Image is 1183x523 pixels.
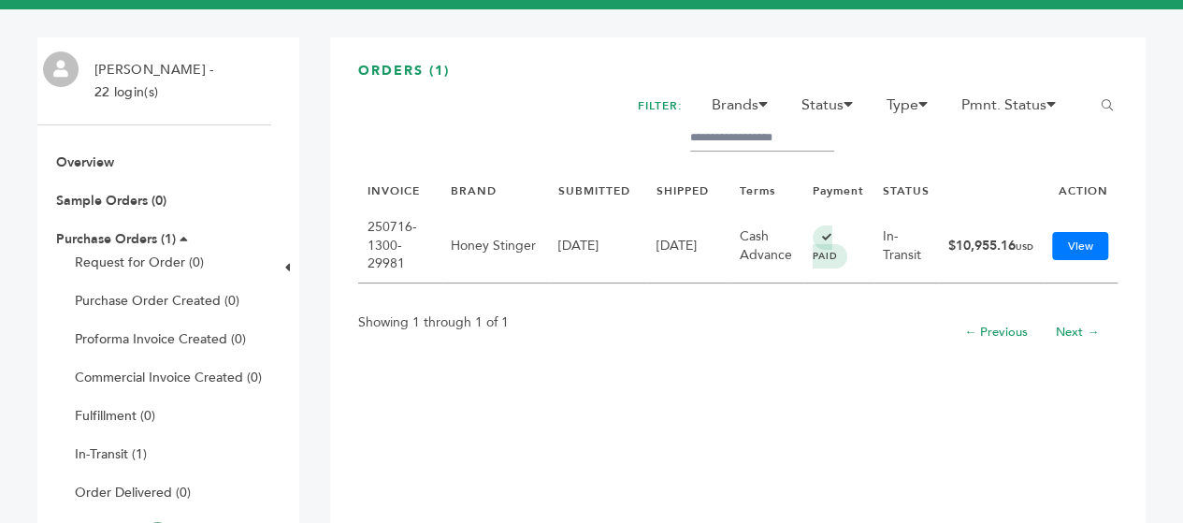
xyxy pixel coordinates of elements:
[647,209,729,283] td: [DATE]
[558,183,630,198] a: SUBMITTED
[1056,324,1099,341] a: Next →
[75,407,155,425] a: Fulfillment (0)
[56,192,166,210] a: Sample Orders (0)
[656,183,709,198] a: SHIPPED
[702,94,788,125] li: Brands
[75,445,147,463] a: In-Transit (1)
[75,484,191,501] a: Order Delivered (0)
[56,153,114,171] a: Overview
[43,51,79,87] img: profile.png
[813,225,847,269] span: PAID
[368,183,420,198] a: INVOICE
[56,230,176,248] a: Purchase Orders (1)
[877,94,948,125] li: Type
[638,94,683,119] h2: FILTER:
[730,209,803,283] td: Cash Advance
[873,209,939,283] td: In-Transit
[85,59,218,104] li: [PERSON_NAME] - 22 login(s)
[1043,174,1118,209] th: ACTION
[740,183,775,198] a: Terms
[952,94,1076,125] li: Pmnt. Status
[964,324,1028,341] a: ← Previous
[75,254,204,271] a: Request for Order (0)
[368,218,417,272] a: 250716-1300-29981
[690,125,834,152] input: Filter by keywords
[873,174,939,209] th: STATUS
[358,312,509,334] p: Showing 1 through 1 of 1
[441,209,549,283] td: Honey Stinger
[75,369,262,386] a: Commercial Invoice Created (0)
[1052,232,1108,260] a: View
[939,209,1043,283] td: $10,955.16
[75,292,239,310] a: Purchase Order Created (0)
[75,330,246,348] a: Proforma Invoice Created (0)
[358,62,1118,94] h3: ORDERS (1)
[549,209,647,283] td: [DATE]
[451,183,497,198] a: BRAND
[813,183,864,198] a: Payment
[792,94,873,125] li: Status
[1016,241,1033,253] span: USD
